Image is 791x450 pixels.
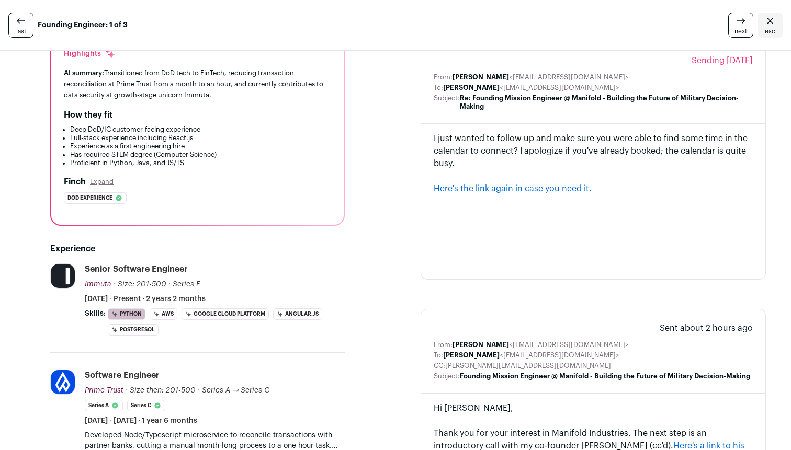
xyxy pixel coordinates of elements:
[64,109,112,121] h2: How they fit
[434,132,753,170] div: I just wanted to follow up and make sure you were able to find some time in the calendar to conne...
[64,49,116,59] div: Highlights
[198,385,200,396] span: ·
[150,308,177,320] li: AWS
[434,341,453,349] dt: From:
[127,400,165,411] li: Series C
[70,151,331,159] li: Has required STEM degree (Computer Science)
[660,322,753,334] span: Sent about 2 hours ago
[85,400,123,411] li: Series A
[108,308,145,320] li: Python
[443,351,619,360] dd: <[EMAIL_ADDRESS][DOMAIN_NAME]>
[108,324,159,336] li: PostgreSQL
[38,20,128,30] strong: Founding Engineer: 1 of 3
[70,125,331,134] li: Deep DoD/IC customer-facing experience
[765,27,775,36] span: esc
[70,134,331,142] li: Full-stack experience including React.js
[64,176,86,188] h2: Finch
[434,402,753,414] div: Hi [PERSON_NAME],
[85,308,106,319] span: Skills:
[51,264,75,288] img: 7ee0fa6ea251a986cc4ce25f4e39fb2d61a8348e1b1556c9435eebe499309dae.png
[64,70,104,76] span: AI summary:
[90,178,114,186] button: Expand
[85,294,206,304] span: [DATE] - Present · 2 years 2 months
[202,387,269,394] span: Series A → Series C
[445,362,611,370] dd: [PERSON_NAME][EMAIL_ADDRESS][DOMAIN_NAME]
[16,27,26,36] span: last
[434,84,443,92] dt: To:
[173,281,200,288] span: Series E
[443,84,500,91] b: [PERSON_NAME]
[434,372,460,380] dt: Subject:
[734,27,747,36] span: next
[85,387,123,394] span: Prime Trust
[8,13,33,38] a: last
[67,193,112,203] span: Dod experience
[70,142,331,151] li: Experience as a first engineering hire
[692,54,753,67] span: Sending [DATE]
[434,362,445,370] dt: CC:
[434,184,592,193] a: Here's the link again in case you need it.
[114,281,166,288] span: · Size: 201-500
[453,341,509,348] b: [PERSON_NAME]
[70,159,331,167] li: Proficient in Python, Java, and JS/TS
[434,351,443,360] dt: To:
[85,281,111,288] span: Immuta
[85,370,160,381] div: Software Engineer
[443,84,619,92] dd: <[EMAIL_ADDRESS][DOMAIN_NAME]>
[728,13,753,38] a: next
[453,73,629,82] dd: <[EMAIL_ADDRESS][DOMAIN_NAME]>
[434,73,453,82] dt: From:
[443,352,500,359] b: [PERSON_NAME]
[453,341,629,349] dd: <[EMAIL_ADDRESS][DOMAIN_NAME]>
[64,67,331,100] div: Transitioned from DoD tech to FinTech, reducing transaction reconciliation at Prime Trust from a ...
[460,95,739,110] b: Re: Founding Mission Engineer @ Manifold - Building the Future of Military Decision-Making
[460,373,750,379] b: Founding Mission Engineer @ Manifold - Building the Future of Military Decision-Making
[168,279,171,290] span: ·
[434,94,460,111] dt: Subject:
[758,13,783,38] a: Close
[85,263,188,275] div: Senior Software Engineer
[182,308,269,320] li: Google Cloud Platform
[273,308,322,320] li: Angular.js
[453,74,509,80] b: [PERSON_NAME]
[51,370,75,394] img: 2e09657ba98a7273c847ab19b953725bc153e4de8e5d4d7b62f56a365d9d350c.jpg
[85,416,197,426] span: [DATE] - [DATE] · 1 year 6 months
[50,243,345,255] h2: Experience
[126,387,196,394] span: · Size then: 201-500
